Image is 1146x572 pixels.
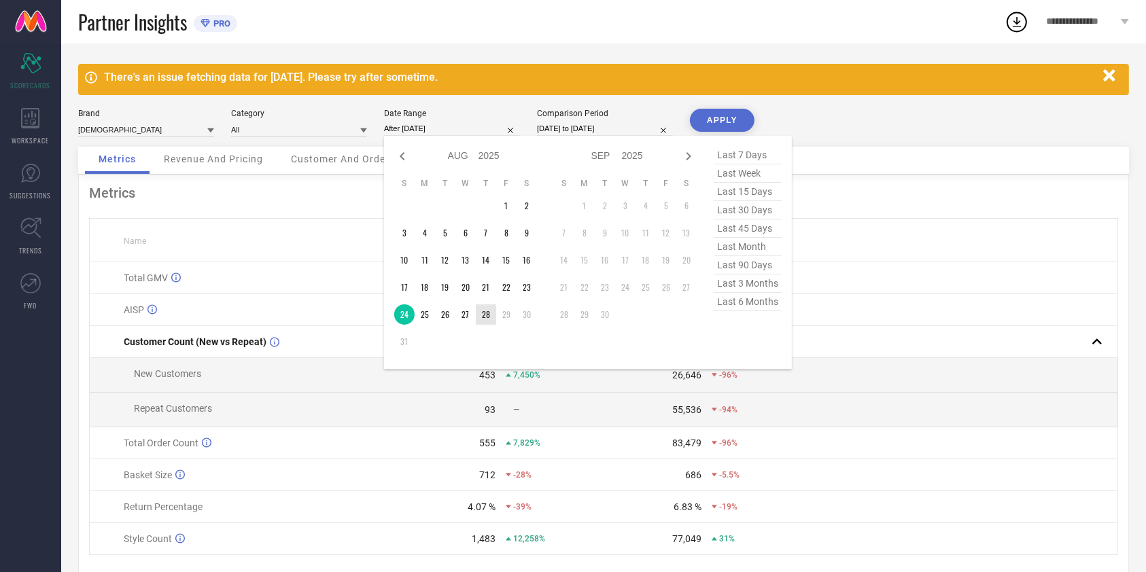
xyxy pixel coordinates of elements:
[615,250,636,270] td: Wed Sep 17 2025
[513,370,540,380] span: 7,450%
[124,236,146,246] span: Name
[714,274,782,293] span: last 3 months
[676,250,697,270] td: Sat Sep 20 2025
[636,250,656,270] td: Thu Sep 18 2025
[554,277,574,298] td: Sun Sep 21 2025
[719,534,735,543] span: 31%
[384,122,520,136] input: Select date range
[476,250,496,270] td: Thu Aug 14 2025
[124,272,168,283] span: Total GMV
[479,370,496,380] div: 453
[676,223,697,243] td: Sat Sep 13 2025
[472,533,496,544] div: 1,483
[595,223,615,243] td: Tue Sep 09 2025
[714,164,782,183] span: last week
[714,201,782,219] span: last 30 days
[574,250,595,270] td: Mon Sep 15 2025
[415,277,435,298] td: Mon Aug 18 2025
[537,109,673,118] div: Comparison Period
[496,250,517,270] td: Fri Aug 15 2025
[714,238,782,256] span: last month
[124,336,266,347] span: Customer Count (New vs Repeat)
[513,534,545,543] span: 12,258%
[104,71,1096,84] div: There's an issue fetching data for [DATE]. Please try after sometime.
[12,135,50,145] span: WORKSPACE
[513,405,519,414] span: —
[513,502,532,512] span: -39%
[476,178,496,189] th: Thursday
[435,277,455,298] td: Tue Aug 19 2025
[455,223,476,243] td: Wed Aug 06 2025
[676,277,697,298] td: Sat Sep 27 2025
[517,250,537,270] td: Sat Aug 16 2025
[99,154,136,164] span: Metrics
[595,304,615,325] td: Tue Sep 30 2025
[615,196,636,216] td: Wed Sep 03 2025
[11,80,51,90] span: SCORECARDS
[719,405,737,414] span: -94%
[134,403,212,414] span: Repeat Customers
[574,277,595,298] td: Mon Sep 22 2025
[537,122,673,136] input: Select comparison period
[479,437,496,448] div: 555
[394,223,415,243] td: Sun Aug 03 2025
[124,304,144,315] span: AISP
[636,277,656,298] td: Thu Sep 25 2025
[714,183,782,201] span: last 15 days
[636,178,656,189] th: Thursday
[384,109,520,118] div: Date Range
[476,277,496,298] td: Thu Aug 21 2025
[435,304,455,325] td: Tue Aug 26 2025
[164,154,263,164] span: Revenue And Pricing
[455,277,476,298] td: Wed Aug 20 2025
[554,250,574,270] td: Sun Sep 14 2025
[719,370,737,380] span: -96%
[231,109,367,118] div: Category
[394,178,415,189] th: Sunday
[513,470,532,480] span: -28%
[656,196,676,216] td: Fri Sep 05 2025
[496,196,517,216] td: Fri Aug 01 2025
[455,178,476,189] th: Wednesday
[455,304,476,325] td: Wed Aug 27 2025
[636,196,656,216] td: Thu Sep 04 2025
[714,146,782,164] span: last 7 days
[517,277,537,298] td: Sat Aug 23 2025
[595,196,615,216] td: Tue Sep 02 2025
[394,304,415,325] td: Sun Aug 24 2025
[595,277,615,298] td: Tue Sep 23 2025
[496,178,517,189] th: Friday
[124,501,203,512] span: Return Percentage
[595,178,615,189] th: Tuesday
[1005,10,1029,34] div: Open download list
[468,501,496,512] div: 4.07 %
[124,469,172,480] span: Basket Size
[714,219,782,238] span: last 45 days
[615,277,636,298] td: Wed Sep 24 2025
[496,277,517,298] td: Fri Aug 22 2025
[435,223,455,243] td: Tue Aug 05 2025
[595,250,615,270] td: Tue Sep 16 2025
[455,250,476,270] td: Wed Aug 13 2025
[554,304,574,325] td: Sun Sep 28 2025
[476,304,496,325] td: Thu Aug 28 2025
[676,178,697,189] th: Saturday
[672,404,701,415] div: 55,536
[10,190,52,200] span: SUGGESTIONS
[719,470,740,480] span: -5.5%
[615,178,636,189] th: Wednesday
[719,502,737,512] span: -19%
[674,501,701,512] div: 6.83 %
[394,277,415,298] td: Sun Aug 17 2025
[415,304,435,325] td: Mon Aug 25 2025
[656,178,676,189] th: Friday
[517,178,537,189] th: Saturday
[656,277,676,298] td: Fri Sep 26 2025
[656,223,676,243] td: Fri Sep 12 2025
[78,109,214,118] div: Brand
[636,223,656,243] td: Thu Sep 11 2025
[672,437,701,448] div: 83,479
[394,148,411,164] div: Previous month
[513,438,540,448] span: 7,829%
[78,8,187,36] span: Partner Insights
